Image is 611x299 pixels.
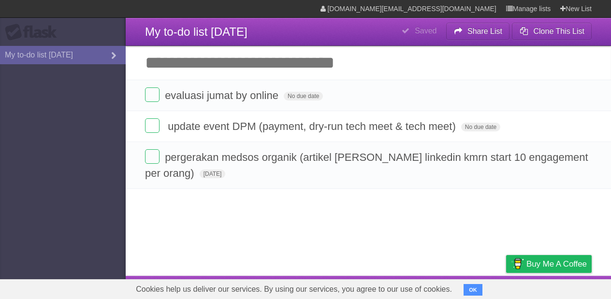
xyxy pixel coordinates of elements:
[533,27,584,35] b: Clone This List
[494,278,519,297] a: Privacy
[531,278,592,297] a: Suggest a feature
[526,256,587,272] span: Buy me a coffee
[284,92,323,100] span: No due date
[200,170,226,178] span: [DATE]
[464,284,482,296] button: OK
[461,123,500,131] span: No due date
[378,278,398,297] a: About
[506,255,592,273] a: Buy me a coffee
[145,151,588,179] span: ⁠pergerakan medsos organik (artikel [PERSON_NAME] linkedin kmrn start 10 engagement per orang)
[415,27,436,35] b: Saved
[446,23,510,40] button: Share List
[145,118,160,133] label: Done
[5,24,63,41] div: Flask
[126,280,462,299] span: Cookies help us deliver our services. By using our services, you agree to our use of cookies.
[512,23,592,40] button: Clone This List
[145,87,160,102] label: Done
[511,256,524,272] img: Buy me a coffee
[145,149,160,164] label: Done
[467,27,502,35] b: Share List
[409,278,449,297] a: Developers
[145,25,247,38] span: My to-do list [DATE]
[165,120,458,132] span: ⁠ ⁠update event DPM (payment, dry-run tech meet & tech meet)
[461,278,482,297] a: Terms
[165,89,281,101] span: ⁠evaluasi jumat by online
